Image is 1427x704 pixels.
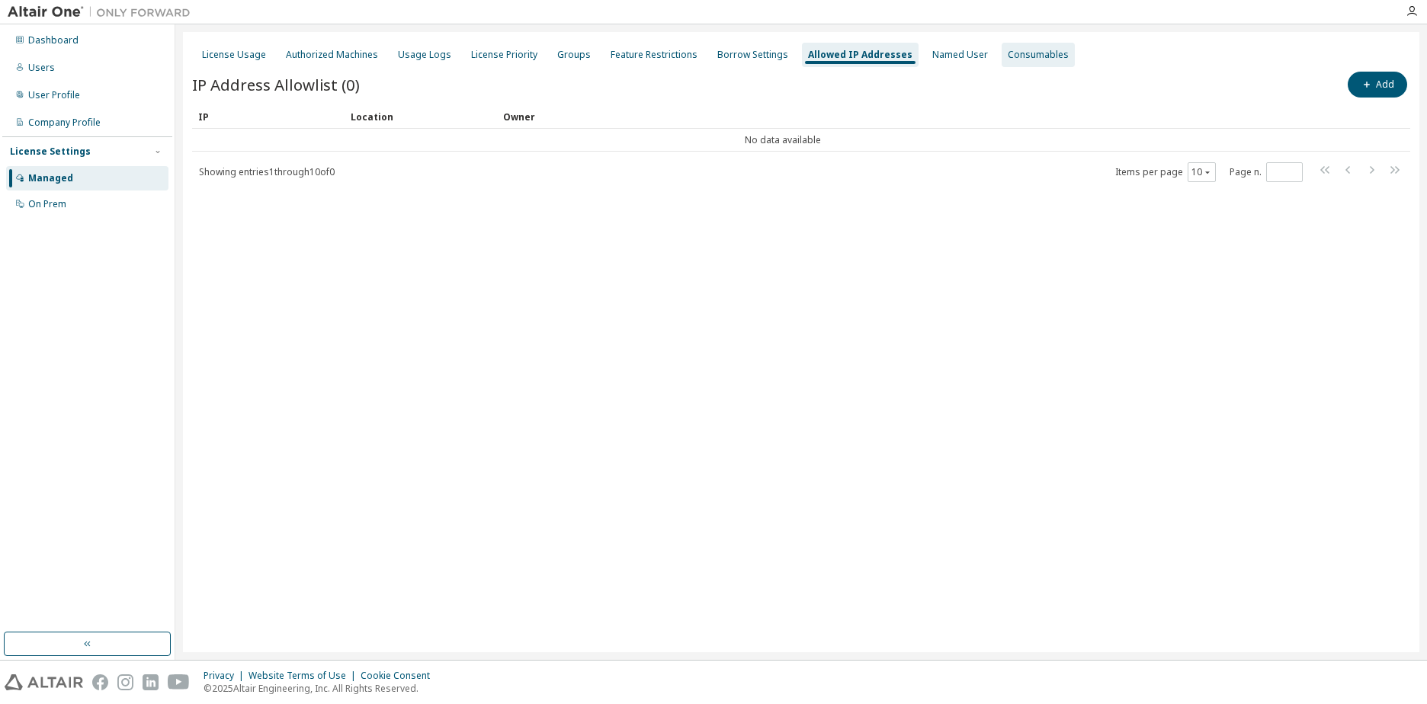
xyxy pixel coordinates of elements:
[143,674,159,690] img: linkedin.svg
[808,49,912,61] div: Allowed IP Addresses
[28,172,73,184] div: Managed
[557,49,591,61] div: Groups
[202,49,266,61] div: License Usage
[1230,162,1303,182] span: Page n.
[28,89,80,101] div: User Profile
[471,49,537,61] div: License Priority
[10,146,91,158] div: License Settings
[5,674,83,690] img: altair_logo.svg
[351,104,491,129] div: Location
[503,104,1368,129] div: Owner
[192,129,1374,152] td: No data available
[28,34,79,46] div: Dashboard
[192,74,360,95] span: IP Address Allowlist (0)
[28,117,101,129] div: Company Profile
[8,5,198,20] img: Altair One
[717,49,788,61] div: Borrow Settings
[198,104,338,129] div: IP
[1115,162,1216,182] span: Items per page
[286,49,378,61] div: Authorized Machines
[28,62,55,74] div: Users
[249,670,361,682] div: Website Terms of Use
[361,670,439,682] div: Cookie Consent
[28,198,66,210] div: On Prem
[1191,166,1212,178] button: 10
[204,682,439,695] p: © 2025 Altair Engineering, Inc. All Rights Reserved.
[199,165,335,178] span: Showing entries 1 through 10 of 0
[92,674,108,690] img: facebook.svg
[168,674,190,690] img: youtube.svg
[1348,72,1407,98] button: Add
[611,49,697,61] div: Feature Restrictions
[1008,49,1069,61] div: Consumables
[398,49,451,61] div: Usage Logs
[932,49,988,61] div: Named User
[204,670,249,682] div: Privacy
[117,674,133,690] img: instagram.svg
